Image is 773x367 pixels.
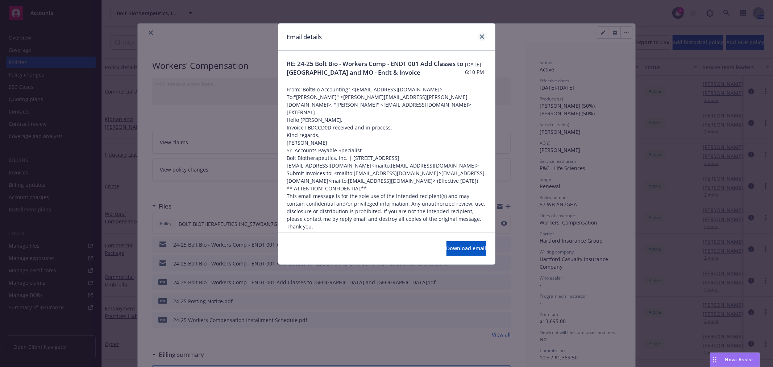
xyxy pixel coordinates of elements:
a: [PERSON_NAME][EMAIL_ADDRESS][PERSON_NAME][DOMAIN_NAME] [287,231,471,245]
p: ** ATTENTION: CONFIDENTIAL** This email message is for the sole use of the intended recipient(s) ... [287,185,486,230]
button: Download email [446,241,486,256]
div: Drag to move [710,353,719,367]
p: From: [PERSON_NAME] < > Sent: [DATE] 1:51 PM To: BoltBio Accounting < >; [PERSON_NAME] < > Cc: [P... [287,230,486,299]
button: Nova Assist [710,352,760,367]
span: Nova Assist [725,356,754,363]
span: Download email [446,245,486,252]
